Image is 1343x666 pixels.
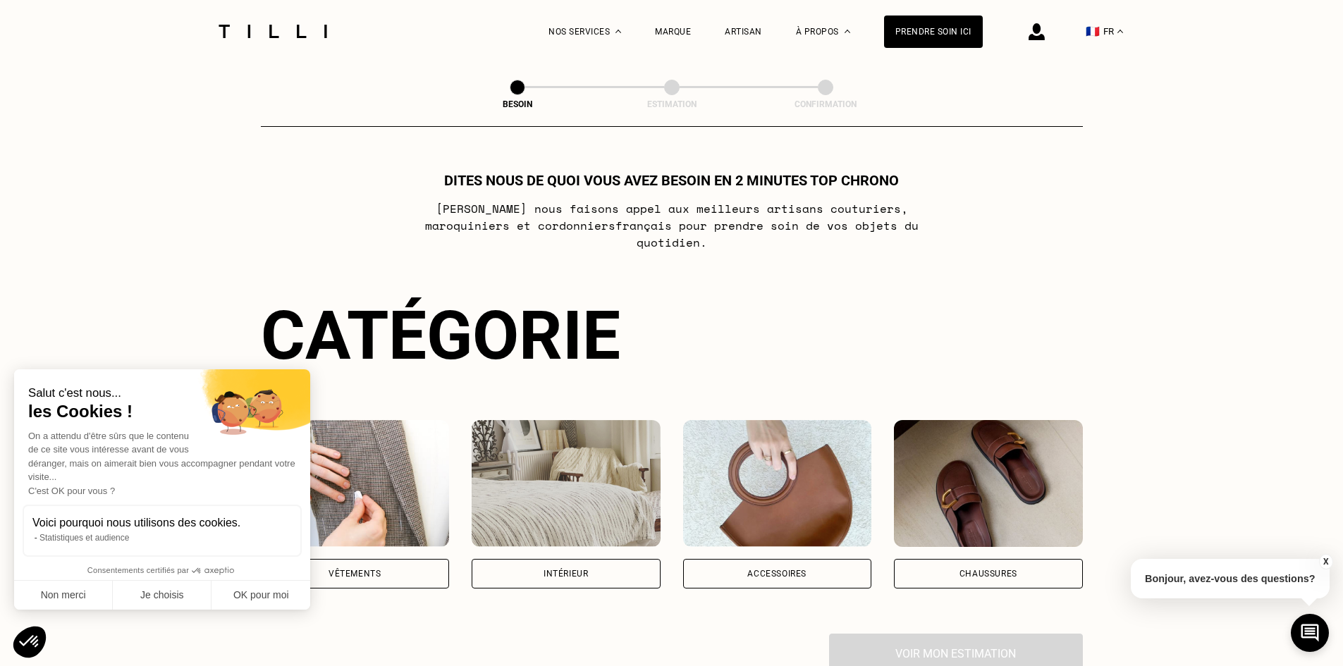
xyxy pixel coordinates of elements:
div: Catégorie [261,296,1083,375]
div: Confirmation [755,99,896,109]
div: Vêtements [329,569,381,578]
a: Marque [655,27,691,37]
img: Intérieur [472,420,661,547]
button: X [1318,554,1332,569]
h1: Dites nous de quoi vous avez besoin en 2 minutes top chrono [444,172,899,189]
img: menu déroulant [1117,30,1123,33]
a: Prendre soin ici [884,16,983,48]
img: icône connexion [1029,23,1045,40]
img: Menu déroulant à propos [845,30,850,33]
p: [PERSON_NAME] nous faisons appel aux meilleurs artisans couturiers , maroquiniers et cordonniers ... [392,200,951,251]
img: Accessoires [683,420,872,547]
div: Estimation [601,99,742,109]
img: Menu déroulant [615,30,621,33]
p: Bonjour, avez-vous des questions? [1131,559,1330,598]
div: Besoin [447,99,588,109]
div: Chaussures [959,569,1017,578]
a: Artisan [725,27,762,37]
img: Vêtements [261,420,450,547]
div: Accessoires [747,569,807,578]
span: 🇫🇷 [1086,25,1100,38]
div: Intérieur [544,569,588,578]
img: Logo du service de couturière Tilli [214,25,332,38]
img: Chaussures [894,420,1083,547]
